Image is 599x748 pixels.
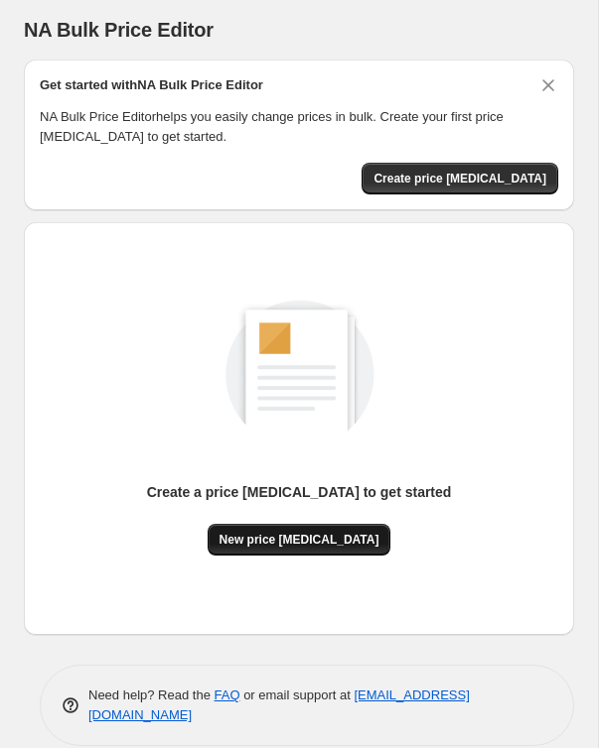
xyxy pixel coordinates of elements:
button: Dismiss card [538,75,558,95]
a: FAQ [215,687,240,702]
p: NA Bulk Price Editor helps you easily change prices in bulk. Create your first price [MEDICAL_DAT... [40,107,558,147]
span: or email support at [240,687,355,702]
button: New price [MEDICAL_DATA] [208,524,391,556]
span: New price [MEDICAL_DATA] [220,532,379,548]
span: Need help? Read the [88,687,215,702]
span: Create price [MEDICAL_DATA] [374,171,546,187]
span: NA Bulk Price Editor [24,19,214,41]
button: Create price change job [362,163,558,194]
p: Create a price [MEDICAL_DATA] to get started [147,482,452,502]
h2: Get started with NA Bulk Price Editor [40,75,263,95]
